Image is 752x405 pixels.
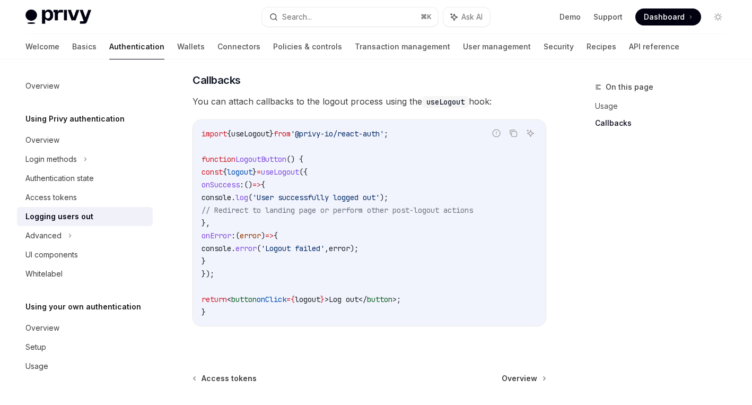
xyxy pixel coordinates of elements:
[295,295,320,304] span: logout
[261,244,325,253] span: 'Logout failed'
[202,269,214,279] span: });
[629,34,679,59] a: API reference
[25,191,77,204] div: Access tokens
[17,245,153,264] a: UI components
[329,244,350,253] span: error
[248,193,252,202] span: (
[252,180,261,189] span: =>
[202,307,206,317] span: }
[223,167,227,177] span: {
[286,154,303,164] span: () {
[606,81,653,93] span: On this page
[217,34,260,59] a: Connectors
[299,167,308,177] span: ({
[17,131,153,150] a: Overview
[25,210,93,223] div: Logging users out
[227,129,231,139] span: {
[523,126,537,140] button: Ask AI
[25,248,78,261] div: UI components
[25,229,62,242] div: Advanced
[202,256,206,266] span: }
[193,73,241,88] span: Callbacks
[421,13,432,21] span: ⌘ K
[25,172,94,185] div: Authentication state
[240,180,244,189] span: :
[25,322,59,334] div: Overview
[544,34,574,59] a: Security
[17,169,153,188] a: Authentication state
[265,231,274,240] span: =>
[25,34,59,59] a: Welcome
[257,295,286,304] span: onClick
[261,231,265,240] span: )
[274,129,291,139] span: from
[177,34,205,59] a: Wallets
[559,12,581,22] a: Demo
[227,295,231,304] span: <
[17,357,153,376] a: Usage
[25,80,59,92] div: Overview
[350,244,358,253] span: );
[325,295,329,304] span: >
[358,295,367,304] span: </
[231,193,235,202] span: .
[235,193,248,202] span: log
[257,167,261,177] span: =
[286,295,291,304] span: =
[202,205,473,215] span: // Redirect to landing page or perform other post-logout actions
[422,96,469,108] code: useLogout
[367,295,392,304] span: button
[261,180,265,189] span: {
[252,193,380,202] span: 'User successfully logged out'
[595,98,735,115] a: Usage
[506,126,520,140] button: Copy the contents from the code block
[202,180,240,189] span: onSuccess
[502,373,537,384] span: Overview
[202,218,210,228] span: },
[25,134,59,147] div: Overview
[235,154,286,164] span: LogoutButton
[282,11,312,23] div: Search...
[502,373,545,384] a: Overview
[463,34,531,59] a: User management
[25,10,91,24] img: light logo
[202,295,227,304] span: return
[244,180,252,189] span: ()
[320,295,325,304] span: }
[274,231,278,240] span: {
[202,193,231,202] span: console
[261,167,299,177] span: useLogout
[17,76,153,96] a: Overview
[252,167,257,177] span: }
[109,34,164,59] a: Authentication
[262,7,438,27] button: Search...⌘K
[25,113,125,125] h5: Using Privy authentication
[235,244,257,253] span: error
[202,373,257,384] span: Access tokens
[587,34,616,59] a: Recipes
[380,193,388,202] span: );
[17,264,153,283] a: Whitelabel
[25,360,48,373] div: Usage
[231,129,269,139] span: useLogout
[25,341,46,354] div: Setup
[202,231,231,240] span: onError
[489,126,503,140] button: Report incorrect code
[231,244,235,253] span: .
[384,129,388,139] span: ;
[355,34,450,59] a: Transaction management
[72,34,97,59] a: Basics
[231,295,257,304] span: button
[235,231,240,240] span: (
[397,295,401,304] span: ;
[269,129,274,139] span: }
[710,8,727,25] button: Toggle dark mode
[595,115,735,132] a: Callbacks
[17,318,153,338] a: Overview
[593,12,623,22] a: Support
[17,207,153,226] a: Logging users out
[635,8,701,25] a: Dashboard
[202,167,223,177] span: const
[17,188,153,207] a: Access tokens
[325,244,329,253] span: ,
